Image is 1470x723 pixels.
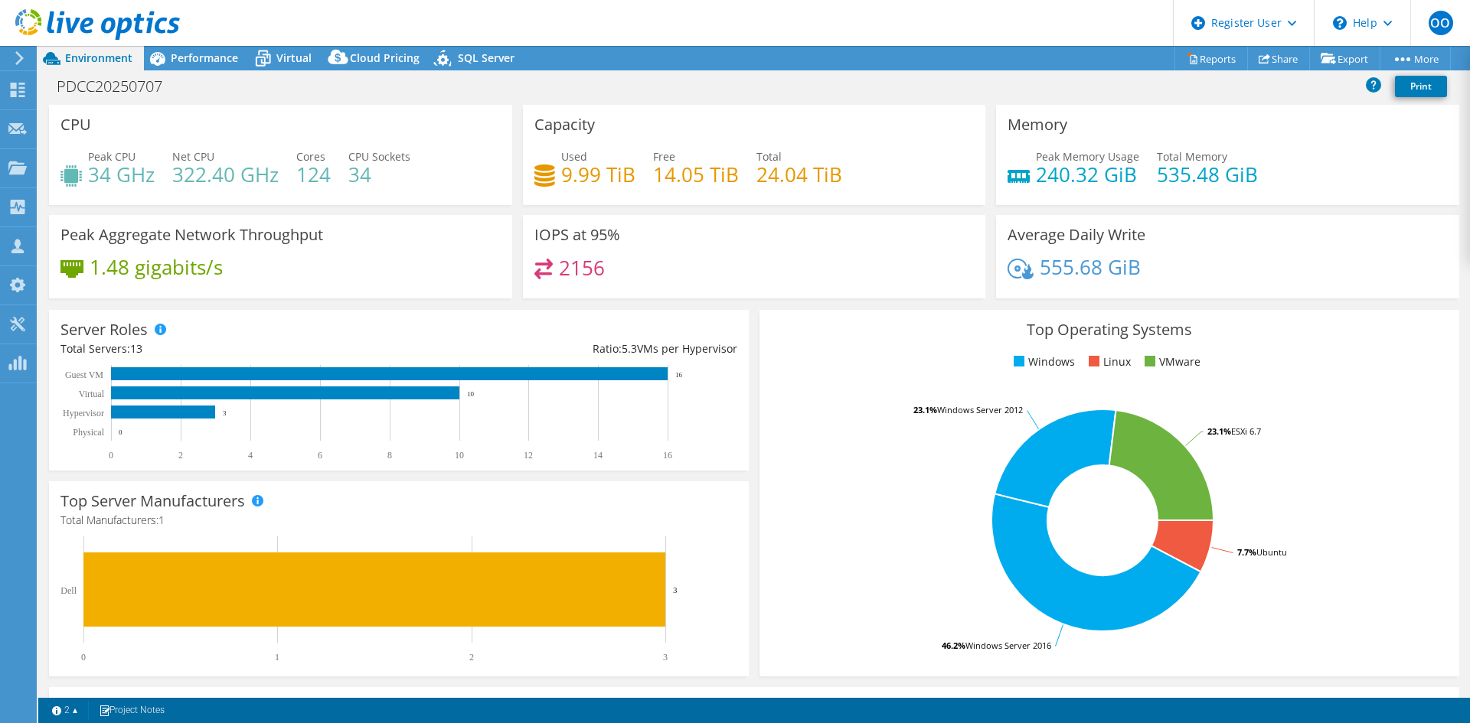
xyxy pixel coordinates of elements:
tspan: Ubuntu [1256,546,1287,558]
a: Reports [1174,47,1248,70]
h3: Top Operating Systems [771,321,1448,338]
span: 5.3 [622,341,637,356]
span: 13 [130,341,142,356]
h3: Average Daily Write [1008,226,1145,243]
span: Performance [171,50,238,65]
text: 0 [81,652,86,663]
span: Peak CPU [88,149,136,164]
text: 14 [593,450,603,461]
span: Net CPU [172,149,214,164]
h4: 34 [348,166,410,183]
h1: PDCC20250707 [50,78,186,95]
a: Project Notes [88,701,175,720]
text: 0 [109,450,113,461]
text: 10 [455,450,464,461]
tspan: Windows Server 2016 [965,640,1051,651]
h4: 2156 [559,259,605,276]
text: Guest VM [65,370,103,380]
h4: 9.99 TiB [561,166,635,183]
text: 2 [469,652,474,663]
tspan: ESXi 6.7 [1231,425,1261,437]
h3: Top Server Manufacturers [60,493,245,510]
h3: CPU [60,116,91,133]
tspan: 7.7% [1237,546,1256,558]
text: 8 [387,450,392,461]
li: Windows [1010,353,1075,370]
h3: Server Roles [60,321,148,338]
text: 2 [178,450,183,461]
text: Dell [60,585,77,596]
h4: 124 [296,166,331,183]
text: 16 [663,450,672,461]
text: 6 [318,450,322,461]
tspan: 23.1% [1207,425,1231,437]
a: Export [1309,47,1380,70]
li: Linux [1085,353,1131,370]
text: Physical [73,427,104,438]
text: 12 [524,450,533,461]
a: More [1380,47,1451,70]
h4: Total Manufacturers: [60,512,737,529]
text: Hypervisor [63,408,104,418]
h4: 240.32 GiB [1036,166,1139,183]
span: OO [1429,11,1453,35]
h3: Capacity [534,116,595,133]
span: Used [561,149,587,164]
span: Total Memory [1157,149,1227,164]
span: 1 [158,513,165,527]
text: 0 [119,428,122,436]
text: 10 [467,390,475,398]
span: Peak Memory Usage [1036,149,1139,164]
h4: 555.68 GiB [1040,259,1141,275]
text: Virtual [79,389,105,399]
span: SQL Server [458,50,514,65]
text: 4 [248,450,253,461]
h4: 535.48 GiB [1157,166,1258,183]
span: CPU Sockets [348,149,410,164]
svg: \n [1333,16,1347,30]
tspan: Windows Server 2012 [937,404,1023,415]
text: 3 [663,652,668,663]
h4: 34 GHz [88,166,155,183]
a: Print [1395,76,1447,97]
h4: 1.48 gigabits/s [90,259,223,275]
span: Free [653,149,675,164]
span: Total [756,149,782,164]
text: 1 [275,652,279,663]
h4: 322.40 GHz [172,166,279,183]
span: Cores [296,149,325,164]
span: Virtual [276,50,312,65]
li: VMware [1141,353,1200,370]
text: 3 [673,585,678,594]
tspan: 23.1% [913,404,937,415]
tspan: 46.2% [942,640,965,651]
h3: Peak Aggregate Network Throughput [60,226,323,243]
text: 3 [223,409,227,417]
a: Share [1247,47,1310,70]
span: Environment [65,50,132,65]
h3: Memory [1008,116,1067,133]
h4: 14.05 TiB [653,166,739,183]
span: Cloud Pricing [350,50,420,65]
a: 2 [41,701,89,720]
div: Total Servers: [60,340,399,357]
h4: 24.04 TiB [756,166,842,183]
div: Ratio: VMs per Hypervisor [399,340,737,357]
h3: IOPS at 95% [534,226,620,243]
text: 16 [675,371,683,379]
